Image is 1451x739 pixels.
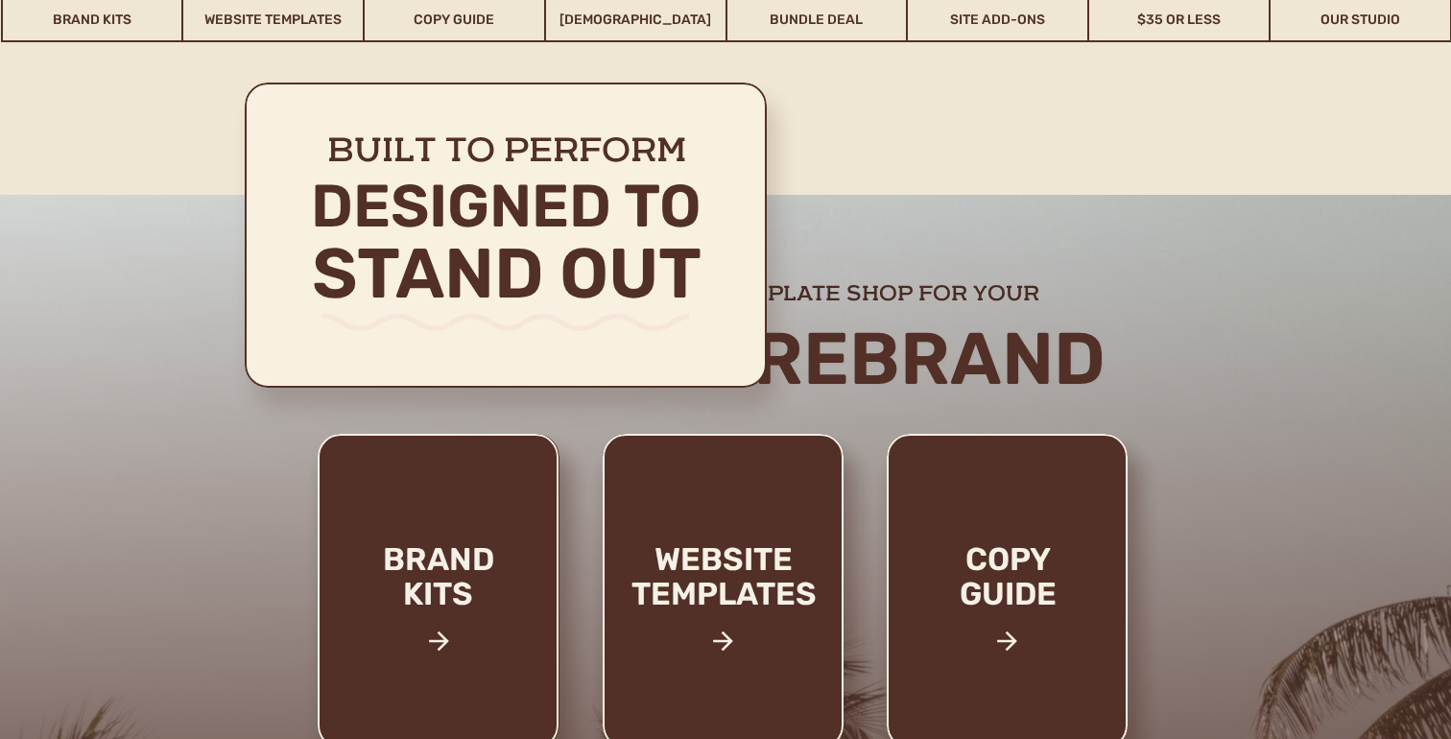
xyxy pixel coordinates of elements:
a: website templates [598,542,849,653]
h2: Built to perform [268,133,745,175]
h2: Complete rebrand [207,320,1245,397]
a: copy guide [919,542,1097,676]
a: brand kits [357,542,519,664]
h2: Designed to [268,174,745,242]
h2: stand out [251,235,761,328]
